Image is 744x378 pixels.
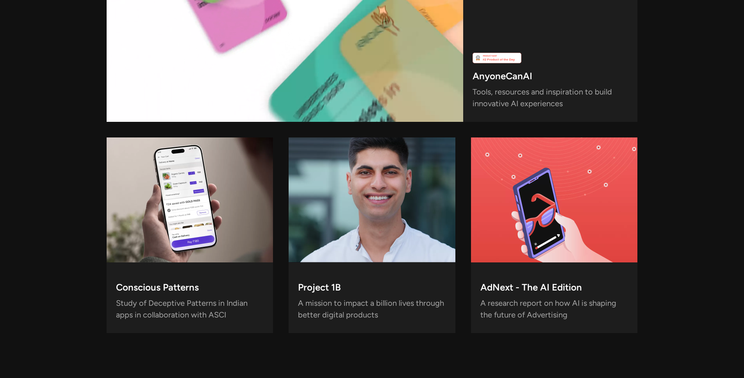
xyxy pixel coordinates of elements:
a: Project 1BA mission to impact a billion lives through better digital products [289,137,455,333]
a: AdNext - The AI EditionA research report on how AI is shaping the future of Advertising [471,137,638,333]
h3: AdNext - The AI Edition [480,284,582,295]
h3: AnyoneCanAI [473,73,532,83]
p: A mission to impact a billion lives through better digital products [298,300,446,321]
h3: Project 1B [298,284,341,295]
a: Conscious PatternsStudy of Deceptive Patterns in Indian apps in collaboration with ASCI [107,137,273,333]
h3: Conscious Patterns [116,284,199,295]
p: A research report on how AI is shaping the future of Advertising [480,300,628,321]
p: Study of Deceptive Patterns in Indian apps in collaboration with ASCI [116,300,264,321]
p: Tools, resources and inspiration to build innovative AI experiences [473,89,628,109]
